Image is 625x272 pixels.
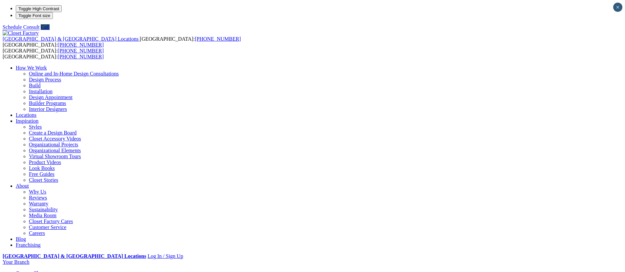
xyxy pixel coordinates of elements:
[41,24,50,30] a: Call
[29,177,58,183] a: Closet Stories
[613,3,622,12] button: Close
[29,230,45,236] a: Careers
[29,195,47,200] a: Reviews
[18,6,59,11] span: Toggle High Contrast
[29,130,76,136] a: Create a Design Board
[16,65,47,71] a: How We Work
[29,83,41,88] a: Build
[29,219,73,224] a: Closet Factory Cares
[29,171,54,177] a: Free Guides
[3,30,39,36] img: Closet Factory
[3,36,139,42] span: [GEOGRAPHIC_DATA] & [GEOGRAPHIC_DATA] Locations
[29,165,55,171] a: Look Books
[29,154,81,159] a: Virtual Showroom Tours
[195,36,241,42] a: [PHONE_NUMBER]
[3,253,146,259] a: [GEOGRAPHIC_DATA] & [GEOGRAPHIC_DATA] Locations
[58,42,104,48] a: [PHONE_NUMBER]
[29,142,78,147] a: Organizational Projects
[29,89,53,94] a: Installation
[29,124,42,130] a: Styles
[16,5,62,12] button: Toggle High Contrast
[16,118,38,124] a: Inspiration
[58,54,104,59] a: [PHONE_NUMBER]
[3,24,39,30] a: Schedule Consult
[16,242,41,248] a: Franchising
[29,201,48,206] a: Warranty
[29,213,56,218] a: Media Room
[29,207,58,212] a: Sustainability
[16,112,36,118] a: Locations
[18,13,50,18] span: Toggle Font size
[3,36,140,42] a: [GEOGRAPHIC_DATA] & [GEOGRAPHIC_DATA] Locations
[29,189,46,195] a: Why Us
[29,106,67,112] a: Interior Designers
[29,71,119,76] a: Online and In-Home Design Consultations
[16,236,26,242] a: Blog
[3,259,29,265] a: Your Branch
[29,148,81,153] a: Organizational Elements
[29,77,61,82] a: Design Process
[147,253,183,259] a: Log In / Sign Up
[3,36,241,48] span: [GEOGRAPHIC_DATA]: [GEOGRAPHIC_DATA]:
[16,183,29,189] a: About
[29,94,73,100] a: Design Appointment
[29,224,66,230] a: Customer Service
[29,136,81,141] a: Closet Accessory Videos
[29,100,66,106] a: Builder Programs
[29,159,61,165] a: Product Videos
[16,12,53,19] button: Toggle Font size
[3,48,104,59] span: [GEOGRAPHIC_DATA]: [GEOGRAPHIC_DATA]:
[58,48,104,53] a: [PHONE_NUMBER]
